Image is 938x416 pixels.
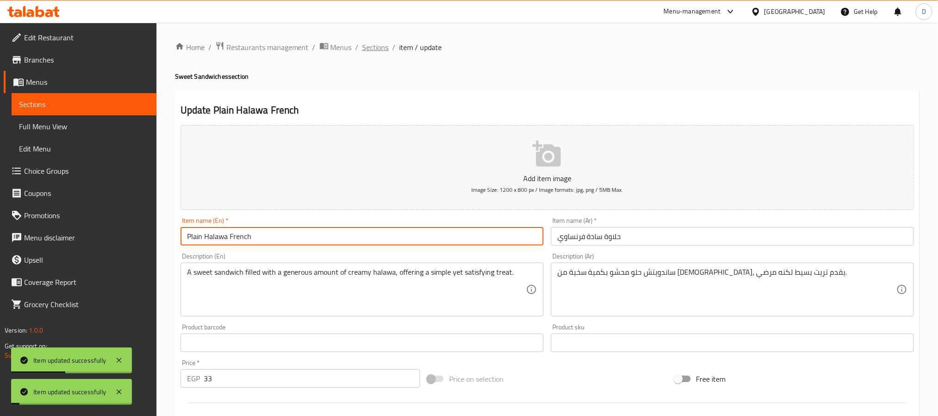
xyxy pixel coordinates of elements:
[5,340,47,352] span: Get support on:
[449,373,504,384] span: Price on selection
[331,42,352,53] span: Menus
[4,26,156,49] a: Edit Restaurant
[181,227,544,246] input: Enter name En
[12,93,156,115] a: Sections
[24,54,149,65] span: Branches
[215,41,309,53] a: Restaurants management
[12,115,156,138] a: Full Menu View
[204,369,420,388] input: Please enter price
[33,387,106,397] div: Item updated successfully
[187,268,526,312] textarea: A sweet sandwich filled with a generous amount of creamy halawa, offering a simple yet satisfying...
[319,41,352,53] a: Menus
[4,271,156,293] a: Coverage Report
[551,227,914,246] input: Enter name Ar
[33,355,106,366] div: Item updated successfully
[24,165,149,176] span: Choice Groups
[4,49,156,71] a: Branches
[195,173,900,184] p: Add item image
[557,268,896,312] textarea: ساندويتش حلو محشو بكمية سخية من [DEMOGRAPHIC_DATA]، يقدم تريت بسيط لكنه مرضي.
[29,324,43,336] span: 1.0.0
[5,349,63,361] a: Support.OpsPlatform
[24,210,149,221] span: Promotions
[12,138,156,160] a: Edit Menu
[551,334,914,352] input: Please enter product sku
[4,71,156,93] a: Menus
[24,232,149,243] span: Menu disclaimer
[393,42,396,53] li: /
[175,72,919,81] h4: Sweet Sandwiches section
[19,121,149,132] span: Full Menu View
[19,143,149,154] span: Edit Menu
[187,373,200,384] p: EGP
[24,299,149,310] span: Grocery Checklist
[5,324,27,336] span: Version:
[175,41,919,53] nav: breadcrumb
[26,76,149,88] span: Menus
[400,42,442,53] span: item / update
[4,293,156,315] a: Grocery Checklist
[922,6,926,17] span: D
[764,6,825,17] div: [GEOGRAPHIC_DATA]
[4,227,156,249] a: Menu disclaimer
[4,182,156,204] a: Coupons
[181,103,914,117] h2: Update Plain Halawa French
[175,42,205,53] a: Home
[4,249,156,271] a: Upsell
[363,42,389,53] a: Sections
[471,184,623,195] span: Image Size: 1200 x 800 px / Image formats: jpg, png / 5MB Max.
[226,42,309,53] span: Restaurants management
[181,125,914,210] button: Add item imageImage Size: 1200 x 800 px / Image formats: jpg, png / 5MB Max.
[24,254,149,265] span: Upsell
[24,32,149,43] span: Edit Restaurant
[313,42,316,53] li: /
[19,99,149,110] span: Sections
[181,334,544,352] input: Please enter product barcode
[24,277,149,288] span: Coverage Report
[24,188,149,199] span: Coupons
[664,6,721,17] div: Menu-management
[356,42,359,53] li: /
[696,373,726,384] span: Free item
[4,204,156,227] a: Promotions
[4,160,156,182] a: Choice Groups
[208,42,212,53] li: /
